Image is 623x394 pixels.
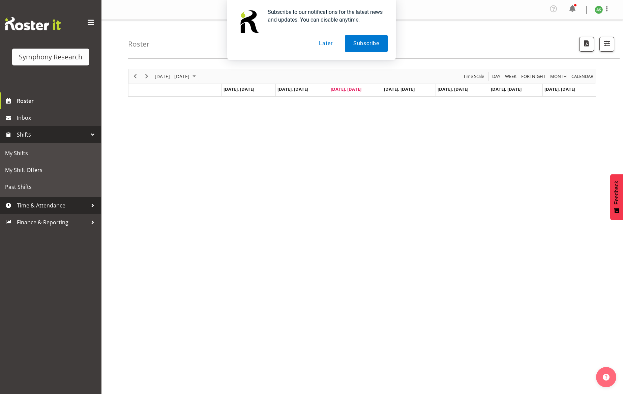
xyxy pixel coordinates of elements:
button: Time Scale [462,72,485,81]
button: Month [570,72,595,81]
span: [DATE], [DATE] [491,86,522,92]
a: My Shift Offers [2,162,99,178]
span: [DATE], [DATE] [224,86,254,92]
span: Past Shifts [5,182,96,192]
span: [DATE], [DATE] [277,86,308,92]
span: [DATE], [DATE] [544,86,575,92]
span: [DATE], [DATE] [384,86,415,92]
span: Week [504,72,517,81]
button: Timeline Day [491,72,502,81]
span: Inbox [17,113,98,123]
span: Fortnight [521,72,546,81]
button: Next [142,72,151,81]
div: Next [141,69,152,83]
button: Previous [131,72,140,81]
button: Fortnight [520,72,547,81]
span: [DATE], [DATE] [331,86,361,92]
span: [DATE], [DATE] [438,86,468,92]
button: Timeline Week [504,72,518,81]
a: Past Shifts [2,178,99,195]
button: Subscribe [345,35,388,52]
button: Feedback - Show survey [610,174,623,220]
a: My Shifts [2,145,99,162]
span: Roster [17,96,98,106]
span: My Shift Offers [5,165,96,175]
span: Time & Attendance [17,200,88,210]
button: Timeline Month [549,72,568,81]
span: calendar [571,72,594,81]
span: Finance & Reporting [17,217,88,227]
button: Later [310,35,341,52]
span: [DATE] - [DATE] [154,72,190,81]
span: Feedback [614,181,620,204]
span: Month [550,72,567,81]
div: Timeline Week of September 3, 2025 [128,69,596,97]
img: help-xxl-2.png [603,374,610,381]
div: Previous [129,69,141,83]
span: My Shifts [5,148,96,158]
button: September 01 - 07, 2025 [154,72,199,81]
div: Subscribe to our notifications for the latest news and updates. You can disable anytime. [262,8,388,24]
img: notification icon [235,8,262,35]
span: Day [492,72,501,81]
span: Shifts [17,130,88,140]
